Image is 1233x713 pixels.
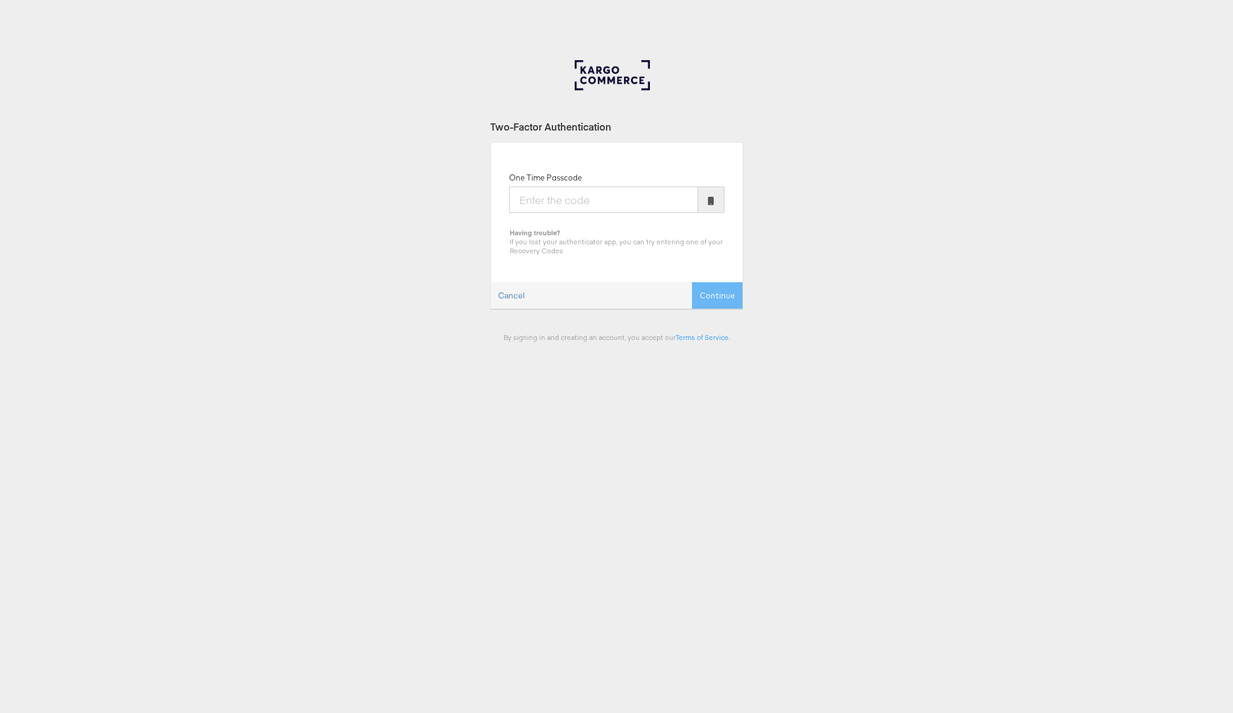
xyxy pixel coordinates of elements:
a: Cancel [491,283,532,309]
span: If you lost your authenticator app, you can try entering one of your Recovery Codes [510,237,723,255]
label: One Time Passcode [509,172,582,184]
div: Two-Factor Authentication [490,120,743,134]
a: Terms of Service [676,333,729,342]
b: Having trouble? [510,228,560,237]
input: Enter the code [509,187,698,213]
div: By signing in and creating an account, you accept our . [490,333,743,342]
